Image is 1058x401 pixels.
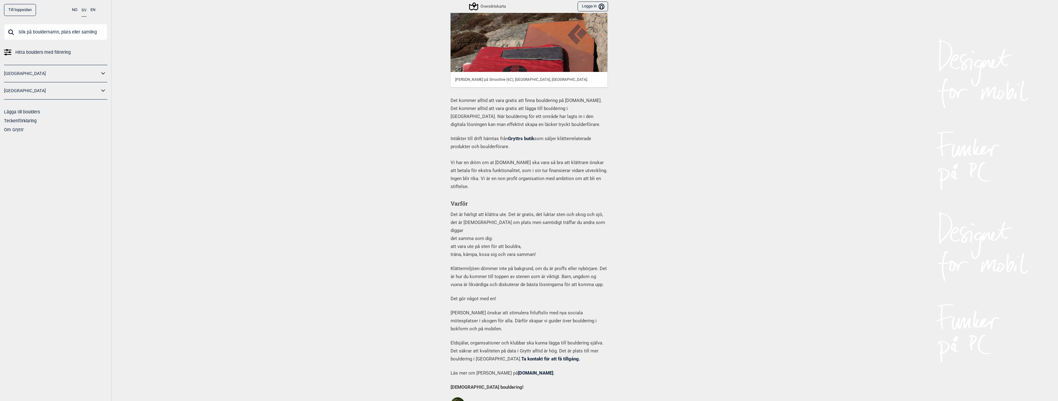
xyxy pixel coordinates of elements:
h3: Varför [451,200,607,207]
p: Läs mer om [PERSON_NAME] på . [451,369,607,377]
a: Teckenförklaring [4,118,37,123]
p: Det gör något med en! [451,295,607,303]
a: [GEOGRAPHIC_DATA] [4,69,99,78]
a: Gryttrs butik [508,136,534,141]
button: Logga in [578,2,608,12]
span: Hitta boulders med filtrering [15,48,71,57]
a: Hitta boulders med filtrering [4,48,107,57]
input: Sök på bouldernamn, plats eller samling [4,24,107,40]
p: Det är härligt att klättra ute. Det är gratis, det luktar sten och skog och sjö, det är [DEMOGRAP... [451,210,607,258]
a: [DOMAIN_NAME] [518,370,553,376]
button: EN [90,4,95,16]
a: [GEOGRAPHIC_DATA] [4,86,99,95]
strong: [DEMOGRAPHIC_DATA] bouldering! [451,384,523,390]
p: Klättermiljöen dömmer inte på bakgrund, om du är proffs eller nybörjare. Det är hur du kommer til... [451,265,607,289]
p: Det kommer alltid att vara gratis att finna bouldering på [DOMAIN_NAME]. Det kommer alltid att va... [451,96,607,128]
a: Om Gryttr [4,127,24,132]
p: Eldsjälar, organisationer och klubbar ska kunna lägga till bouldering själva. Det säkrar att kval... [451,339,607,363]
button: NO [72,4,78,16]
a: Lägga till boulders [4,109,40,114]
a: Till toppsidan [4,4,36,16]
button: SV [82,4,86,17]
p: Intäkter till drift hämtas från som säljer klätterrelaterade produkter och boulderförare. Vi har ... [451,135,607,191]
p: [PERSON_NAME] på Smoothie (6C), [GEOGRAPHIC_DATA], [GEOGRAPHIC_DATA]. [455,77,603,83]
div: Översiktskarta [470,3,506,10]
p: [PERSON_NAME] önskar att stimulera friluftsliv med nya sociala mötesplatser i skogen för alla. Dä... [451,309,607,333]
a: Ta kontakt för att få tillgång. [521,356,580,362]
